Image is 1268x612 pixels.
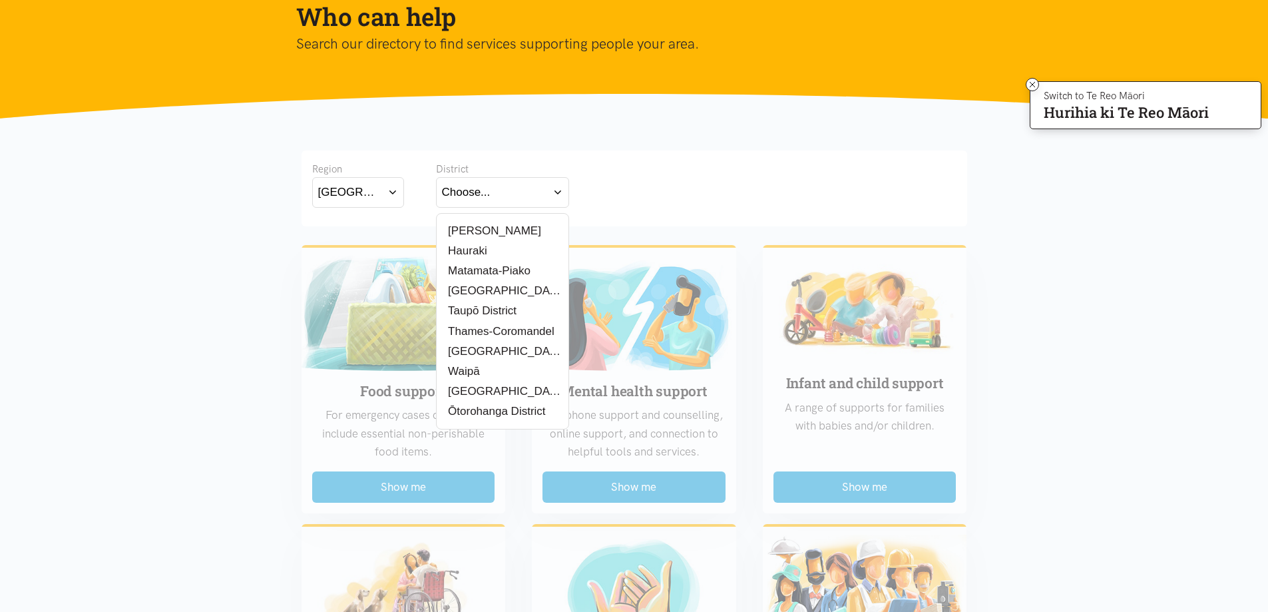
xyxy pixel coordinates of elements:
[442,222,541,239] label: [PERSON_NAME]
[442,363,482,380] label: Waipā
[442,383,563,400] label: [GEOGRAPHIC_DATA]
[442,282,563,299] label: [GEOGRAPHIC_DATA]
[312,161,404,177] div: Region
[442,343,563,360] label: [GEOGRAPHIC_DATA]
[442,262,530,279] label: Matamata-Piako
[318,183,382,201] div: [GEOGRAPHIC_DATA]
[442,403,546,420] label: Ōtorohanga District
[296,33,951,55] p: Search our directory to find services supporting people your area.
[1044,107,1209,119] p: Hurihia ki Te Reo Māori
[442,302,517,319] label: Taupō District
[442,242,487,259] label: Hauraki
[1044,92,1209,100] p: Switch to Te Reo Māori
[296,1,951,33] h1: Who can help
[436,161,569,177] div: District
[442,183,491,201] div: Choose...
[442,323,554,340] label: Thames-Coromandel
[436,177,569,207] button: Choose...
[312,177,404,207] button: [GEOGRAPHIC_DATA]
